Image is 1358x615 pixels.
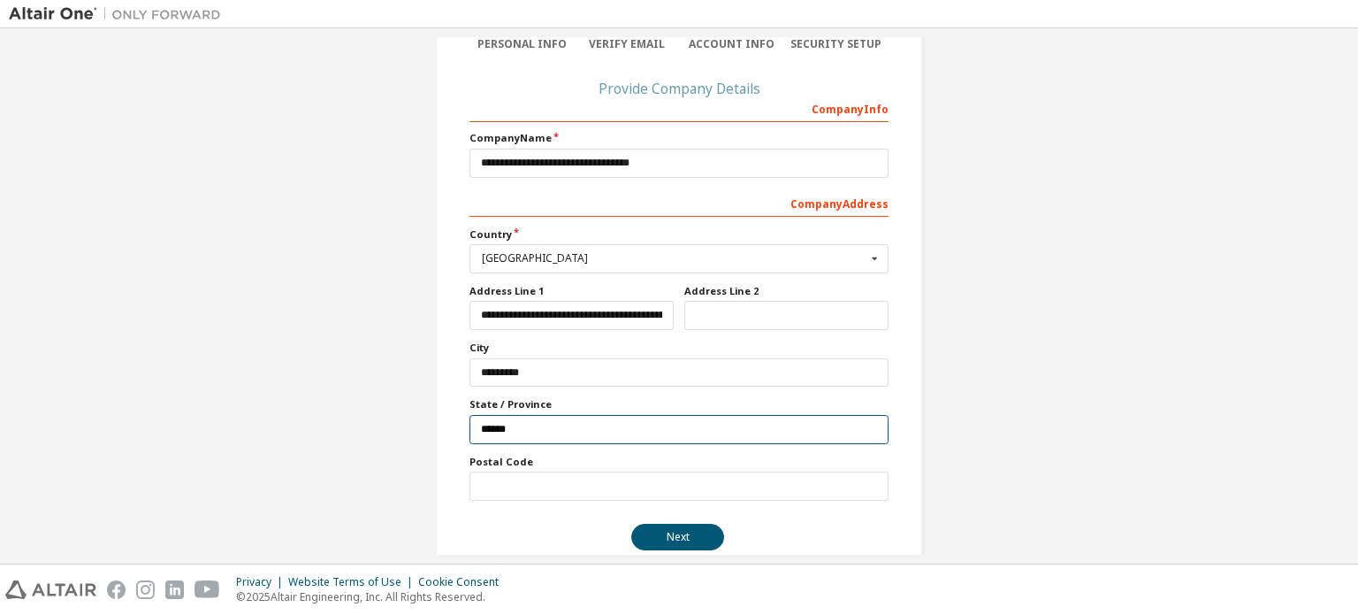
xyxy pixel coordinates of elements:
img: instagram.svg [136,580,155,599]
label: City [469,341,889,355]
div: Account Info [679,37,784,51]
label: Company Name [469,131,889,145]
img: facebook.svg [107,580,126,599]
img: Altair One [9,5,230,23]
div: Personal Info [469,37,575,51]
div: Company Address [469,188,889,217]
label: Address Line 1 [469,284,674,298]
img: linkedin.svg [165,580,184,599]
div: Provide Company Details [469,83,889,94]
div: [GEOGRAPHIC_DATA] [482,253,866,264]
label: Address Line 2 [684,284,889,298]
img: altair_logo.svg [5,580,96,599]
label: Postal Code [469,455,889,469]
label: Country [469,227,889,242]
div: Privacy [236,575,288,589]
img: youtube.svg [195,580,220,599]
label: State / Province [469,397,889,411]
div: Cookie Consent [418,575,509,589]
div: Verify Email [575,37,680,51]
div: Company Info [469,94,889,122]
button: Next [631,524,724,550]
div: Website Terms of Use [288,575,418,589]
div: Security Setup [784,37,889,51]
p: © 2025 Altair Engineering, Inc. All Rights Reserved. [236,589,509,604]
